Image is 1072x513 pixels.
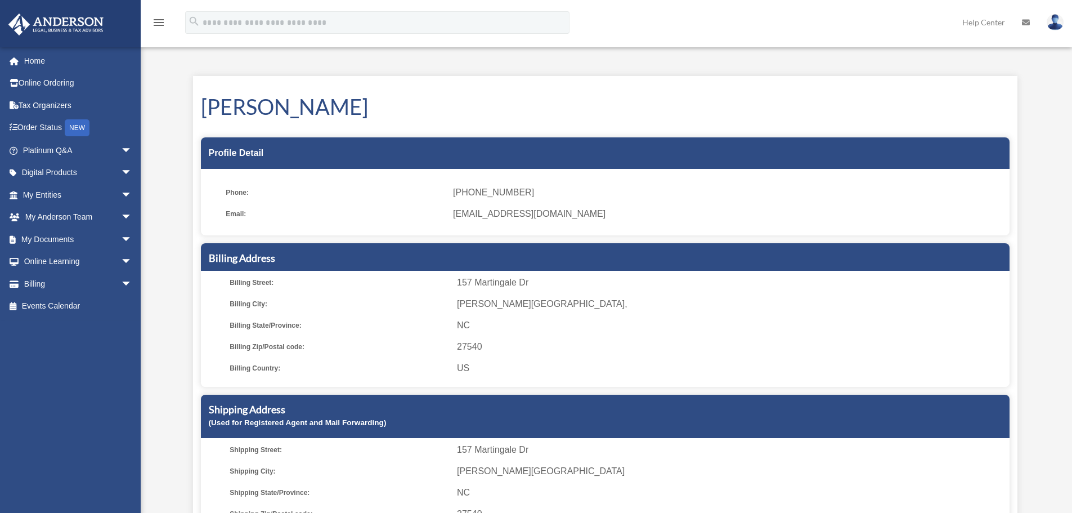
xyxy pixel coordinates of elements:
span: 157 Martingale Dr [457,275,1005,291]
span: Shipping City: [230,463,449,479]
span: NC [457,318,1005,333]
h5: Billing Address [209,251,1002,265]
div: NEW [65,119,89,136]
span: [PERSON_NAME][GEOGRAPHIC_DATA] [457,463,1005,479]
span: Billing State/Province: [230,318,449,333]
span: [PHONE_NUMBER] [453,185,1001,200]
span: Billing Country: [230,360,449,376]
span: 157 Martingale Dr [457,442,1005,458]
span: arrow_drop_down [121,251,143,274]
small: (Used for Registered Agent and Mail Forwarding) [209,418,387,427]
a: Tax Organizers [8,94,149,117]
span: Shipping State/Province: [230,485,449,501]
span: arrow_drop_down [121,162,143,185]
a: Billingarrow_drop_down [8,273,149,295]
span: Billing Street: [230,275,449,291]
span: arrow_drop_down [121,139,143,162]
a: Online Ordering [8,72,149,95]
a: menu [152,20,165,29]
h1: [PERSON_NAME] [201,92,1010,122]
a: My Anderson Teamarrow_drop_down [8,206,149,229]
span: NC [457,485,1005,501]
a: My Documentsarrow_drop_down [8,228,149,251]
i: menu [152,16,165,29]
span: arrow_drop_down [121,206,143,229]
a: Online Learningarrow_drop_down [8,251,149,273]
span: Phone: [226,185,445,200]
i: search [188,15,200,28]
span: arrow_drop_down [121,273,143,296]
a: My Entitiesarrow_drop_down [8,184,149,206]
span: US [457,360,1005,376]
span: Billing City: [230,296,449,312]
span: arrow_drop_down [121,228,143,251]
div: Profile Detail [201,137,1010,169]
span: Billing Zip/Postal code: [230,339,449,355]
span: [EMAIL_ADDRESS][DOMAIN_NAME] [453,206,1001,222]
span: Email: [226,206,445,222]
a: Home [8,50,149,72]
a: Events Calendar [8,295,149,318]
a: Platinum Q&Aarrow_drop_down [8,139,149,162]
span: Shipping Street: [230,442,449,458]
h5: Shipping Address [209,403,1002,417]
span: [PERSON_NAME][GEOGRAPHIC_DATA], [457,296,1005,312]
span: 27540 [457,339,1005,355]
img: Anderson Advisors Platinum Portal [5,14,107,35]
a: Order StatusNEW [8,117,149,140]
img: User Pic [1047,14,1064,30]
span: arrow_drop_down [121,184,143,207]
a: Digital Productsarrow_drop_down [8,162,149,184]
